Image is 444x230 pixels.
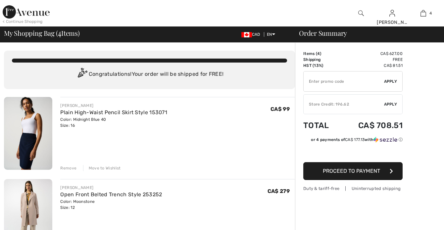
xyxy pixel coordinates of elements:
img: Congratulation2.svg [75,68,89,81]
div: Duty & tariff-free | Uninterrupted shipping [303,185,403,192]
span: CA$ 279 [268,188,290,194]
div: Congratulations! Your order will be shipped for FREE! [12,68,287,81]
a: Open Front Belted Trench Style 253252 [60,191,162,198]
td: Total [303,114,340,137]
iframe: PayPal-paypal [303,145,403,160]
span: CA$ 99 [271,106,290,112]
span: Apply [384,101,397,107]
span: Apply [384,78,397,84]
div: Move to Wishlist [83,165,121,171]
img: Sezzle [373,137,397,143]
div: Color: Midnight Blue 40 Size: 16 [60,116,167,128]
div: Order Summary [291,30,440,36]
img: Canadian Dollar [241,32,252,37]
span: CA$ 177.13 [345,137,365,142]
span: 4 [58,28,61,37]
span: EN [267,32,275,37]
div: Color: Moonstone Size: 12 [60,199,162,210]
a: Plain High-Waist Pencil Skirt Style 153071 [60,109,167,115]
span: CAD [241,32,263,37]
td: HST (13%) [303,63,340,69]
a: 4 [408,9,438,17]
td: CA$ 708.51 [340,114,403,137]
img: 1ère Avenue [3,5,50,19]
div: [PERSON_NAME] [377,19,407,26]
img: My Info [389,9,395,17]
td: CA$ 81.51 [340,63,403,69]
div: or 4 payments ofCA$ 177.13withSezzle Click to learn more about Sezzle [303,137,403,145]
div: [PERSON_NAME] [60,103,167,109]
img: search the website [358,9,364,17]
td: Free [340,57,403,63]
span: My Shopping Bag ( Items) [4,30,80,36]
input: Promo code [304,71,384,91]
a: Sign In [389,10,395,16]
span: Proceed to Payment [323,168,380,174]
button: Proceed to Payment [303,162,403,180]
div: [PERSON_NAME] [60,185,162,191]
span: 4 [317,51,320,56]
td: Shipping [303,57,340,63]
div: < Continue Shopping [3,19,43,24]
img: Plain High-Waist Pencil Skirt Style 153071 [4,97,52,170]
div: or 4 payments of with [311,137,403,143]
td: Items ( ) [303,51,340,57]
img: My Bag [420,9,426,17]
td: CA$ 627.00 [340,51,403,57]
span: 4 [429,10,432,16]
div: Store Credit: 196.62 [304,101,384,107]
div: Remove [60,165,76,171]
